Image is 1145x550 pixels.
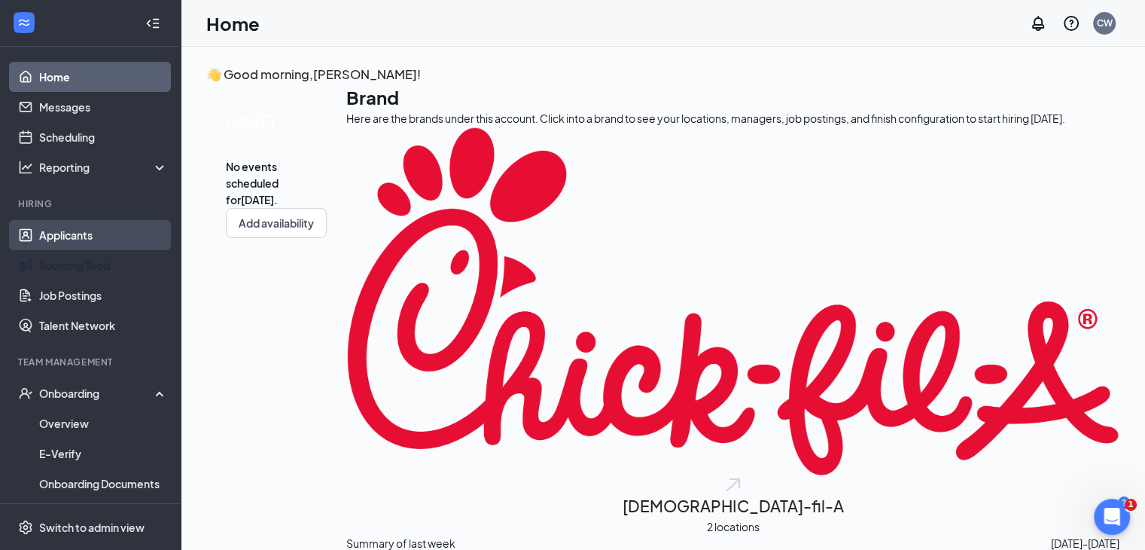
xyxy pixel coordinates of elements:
[39,220,168,250] a: Applicants
[39,62,168,92] a: Home
[145,16,160,31] svg: Collapse
[39,310,168,341] a: Talent Network
[39,92,168,122] a: Messages
[39,408,168,438] a: Overview
[1097,17,1113,29] div: CW
[206,65,1119,84] h3: 👋 Good morning, [PERSON_NAME] !
[39,499,168,529] a: Activity log
[226,108,327,132] span: [DATE]
[18,197,165,210] div: Hiring
[39,520,145,535] div: Switch to admin view
[39,122,168,152] a: Scheduling
[39,386,155,401] div: Onboarding
[39,469,168,499] a: Onboarding Documents
[18,386,33,401] svg: UserCheck
[723,476,743,493] img: open.6027fd2a22e1237b5b06.svg
[18,356,165,368] div: Team Management
[226,208,327,238] button: Add availability
[18,520,33,535] svg: Settings
[1094,499,1130,535] iframe: Intercom live chat
[707,518,760,535] span: 2 locations
[346,84,1119,110] h1: Brand
[39,438,168,469] a: E-Verify
[623,493,844,518] h2: [DEMOGRAPHIC_DATA]-fil-A
[17,15,32,30] svg: WorkstreamLogo
[18,160,33,175] svg: Analysis
[39,160,169,175] div: Reporting
[1029,14,1047,32] svg: Notifications
[346,110,1119,127] div: Here are the brands under this account. Click into a brand to see your locations, managers, job p...
[206,11,260,36] h1: Home
[1125,499,1137,511] span: 1
[39,250,168,280] a: Sourcing Tools
[1118,497,1130,509] div: 2
[346,127,1119,476] img: Chick-fil-A
[1062,14,1080,32] svg: QuestionInfo
[39,280,168,310] a: Job Postings
[226,158,327,208] span: No events scheduled for [DATE] .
